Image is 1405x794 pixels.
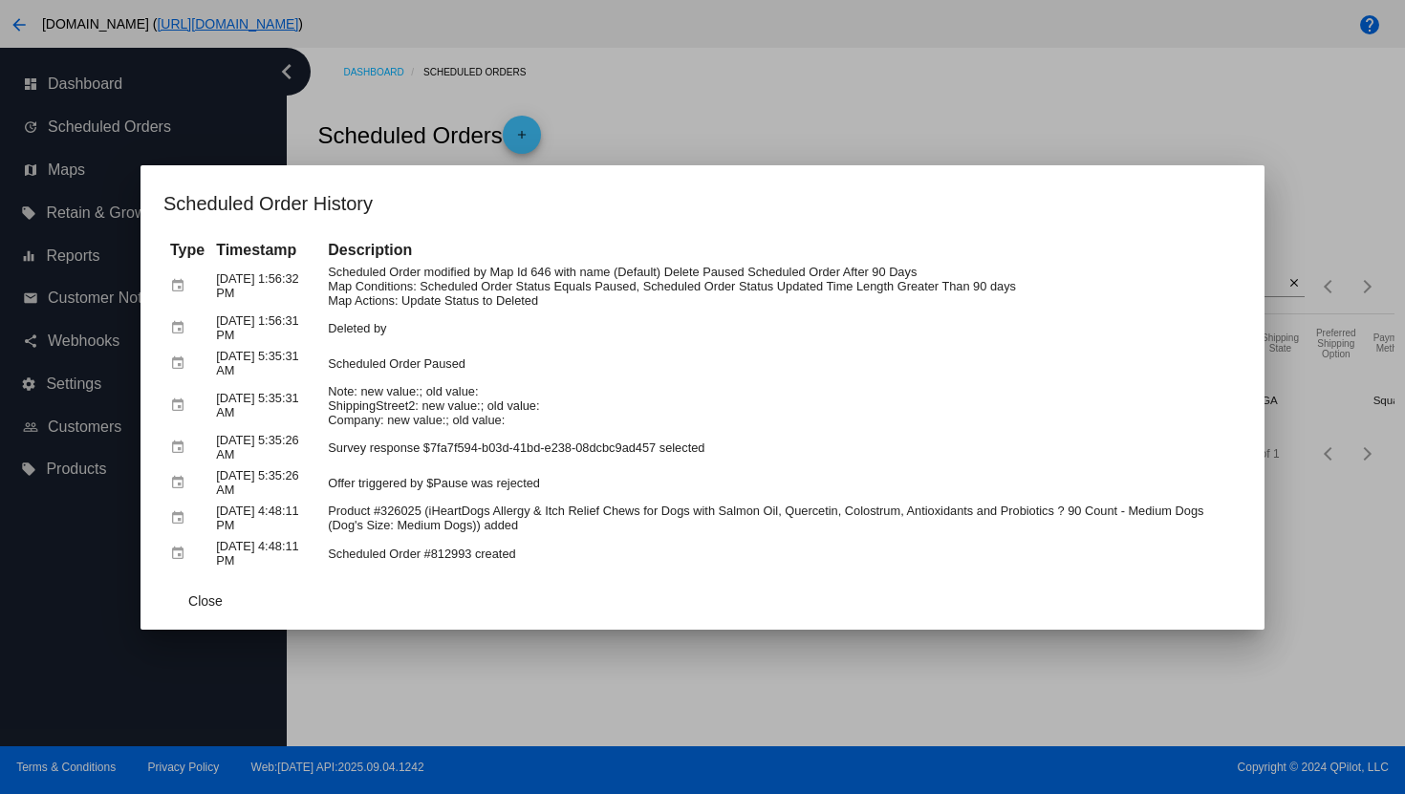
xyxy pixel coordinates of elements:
td: Deleted by [323,311,1240,345]
mat-icon: event [170,468,193,498]
td: [DATE] 5:35:26 AM [211,466,321,500]
td: [DATE] 4:48:11 PM [211,537,321,570]
button: Close dialog [163,584,248,618]
td: [DATE] 5:35:31 AM [211,347,321,380]
td: [DATE] 4:48:11 PM [211,502,321,535]
th: Type [165,240,209,261]
td: [DATE] 1:56:32 PM [211,263,321,310]
mat-icon: event [170,391,193,420]
td: Scheduled Order Paused [323,347,1240,380]
mat-icon: event [170,433,193,462]
td: [DATE] 5:35:31 AM [211,382,321,429]
mat-icon: event [170,349,193,378]
mat-icon: event [170,539,193,569]
span: Close [188,593,223,609]
td: Survey response $7fa7f594-b03d-41bd-e238-08dcbc9ad457 selected [323,431,1240,464]
mat-icon: event [170,271,193,301]
td: [DATE] 1:56:31 PM [211,311,321,345]
td: Note: new value:; old value: ShippingStreet2: new value:; old value: Company: new value:; old value: [323,382,1240,429]
mat-icon: event [170,313,193,343]
td: Scheduled Order #812993 created [323,537,1240,570]
td: [DATE] 5:35:26 AM [211,431,321,464]
th: Description [323,240,1240,261]
th: Timestamp [211,240,321,261]
td: Offer triggered by $Pause was rejected [323,466,1240,500]
td: Product #326025 (iHeartDogs Allergy & Itch Relief Chews for Dogs with Salmon Oil, Quercetin, Colo... [323,502,1240,535]
h1: Scheduled Order History [163,188,1242,219]
td: Scheduled Order modified by Map Id 646 with name (Default) Delete Paused Scheduled Order After 90... [323,263,1240,310]
mat-icon: event [170,504,193,533]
